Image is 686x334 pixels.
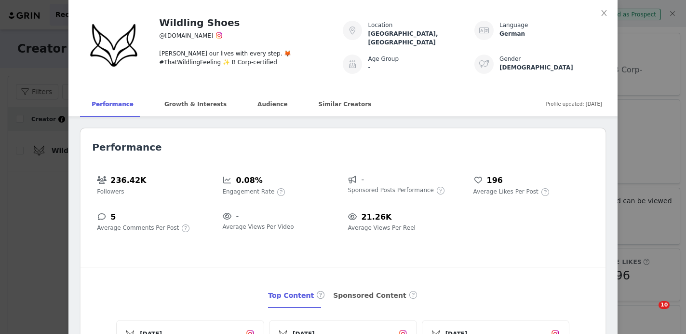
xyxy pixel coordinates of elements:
h5: 196 [487,174,503,187]
div: Age Group [368,55,474,63]
span: Followers [97,187,124,196]
span: Sponsored Posts Performance [348,186,433,195]
div: Similar Creators [307,91,383,117]
h5: 236.42K [110,174,146,187]
div: Growth & Interests [153,91,238,117]
div: [DEMOGRAPHIC_DATA] [499,63,606,72]
iframe: Intercom live chat [639,301,662,324]
span: - [236,210,239,222]
h5: 0.08% [236,174,263,187]
i: icon: close [600,9,608,17]
span: 10 [659,301,670,309]
div: [PERSON_NAME] our lives with every step. 🦊 #ThatWildlingFeeling ✨ B Corp-certified [159,42,331,67]
h5: 5 [110,211,116,223]
span: Engagement Rate [222,187,274,196]
div: Language [499,21,606,29]
div: Performance [80,91,145,117]
div: Top Content [268,283,325,308]
img: v2 [80,12,148,79]
div: German [499,29,606,38]
span: @[DOMAIN_NAME] [159,32,213,39]
span: Average Likes Per Post [473,187,538,196]
h2: Wildling Shoes [159,15,240,30]
div: Location [368,21,474,29]
div: Gender [499,55,606,63]
span: Average Views Per Reel [348,223,415,232]
span: Profile updated: [DATE] [546,93,602,115]
span: - [361,174,364,185]
div: Sponsored Content [333,283,418,308]
div: [GEOGRAPHIC_DATA], [GEOGRAPHIC_DATA] [368,29,474,47]
h5: 21.26K [361,211,391,223]
h2: Performance [92,140,593,154]
div: - [368,63,474,72]
span: Average Views Per Video [222,223,294,231]
img: instagram.svg [215,32,223,39]
span: Average Comments Per Post [97,223,179,232]
div: Audience [246,91,299,117]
